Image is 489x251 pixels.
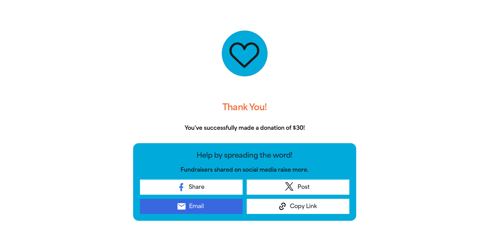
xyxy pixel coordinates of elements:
[189,183,205,191] span: Share
[177,202,186,211] i: email
[133,124,356,132] p: You've successfully made a donation of $30!
[298,183,310,191] span: Post
[189,202,204,210] span: Email
[247,199,349,214] button: Copy Link
[140,166,349,174] p: Fundraisers shared on social media raise more.
[140,199,243,214] a: emailEmail
[133,96,356,118] h3: Thank You!
[247,180,349,195] a: Post
[140,150,349,160] p: Help by spreading the word!
[290,202,317,210] span: Copy Link
[140,180,243,195] a: Share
